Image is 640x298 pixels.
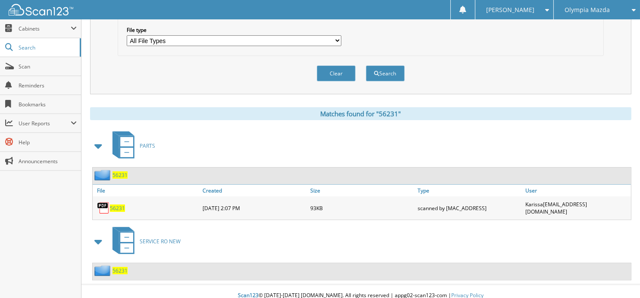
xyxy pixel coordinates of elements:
a: 56231 [112,171,128,179]
iframe: Chat Widget [597,257,640,298]
div: [DATE] 2:07 PM [200,199,308,217]
span: SERVICE RO NEW [140,238,181,245]
span: Announcements [19,158,77,165]
div: Karissa [EMAIL_ADDRESS][DOMAIN_NAME] [523,199,631,217]
span: Bookmarks [19,101,77,108]
a: 56231 [110,205,125,212]
label: File type [127,26,341,34]
button: Clear [317,65,356,81]
a: File [93,185,200,196]
a: SERVICE RO NEW [107,224,181,258]
span: PARTS [140,142,155,149]
a: Type [415,185,523,196]
button: Search [366,65,405,81]
span: Reminders [19,82,77,89]
a: PARTS [107,129,155,163]
a: 56231 [112,267,128,274]
span: Cabinets [19,25,71,32]
img: scan123-logo-white.svg [9,4,73,16]
span: User Reports [19,120,71,127]
span: Search [19,44,75,51]
img: folder2.png [94,170,112,180]
a: Created [200,185,308,196]
span: Olympia Mazda [565,7,610,12]
a: User [523,185,631,196]
span: Help [19,139,77,146]
img: folder2.png [94,265,112,276]
span: Scan [19,63,77,70]
div: scanned by [MAC_ADDRESS] [415,199,523,217]
div: 93KB [308,199,416,217]
img: PDF.png [97,202,110,214]
span: [PERSON_NAME] [486,7,534,12]
div: Matches found for "56231" [90,107,631,120]
a: Size [308,185,416,196]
